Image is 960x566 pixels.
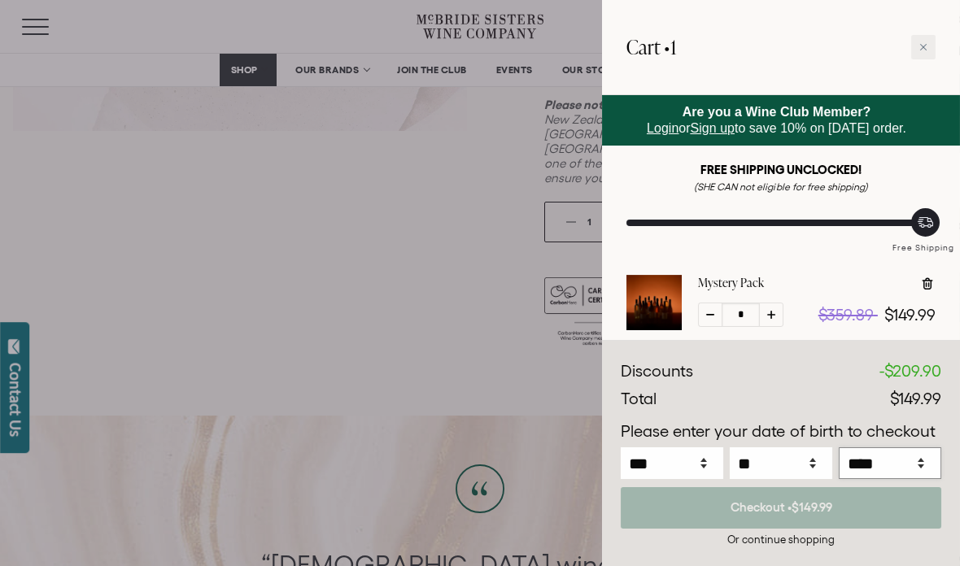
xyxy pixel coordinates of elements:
span: 1 [670,33,676,60]
a: Sign up [691,121,735,135]
span: $359.89 [818,306,874,324]
span: $209.90 [884,362,941,380]
div: Or continue shopping [621,532,941,547]
h2: Cart • [626,24,676,70]
strong: Are you a Wine Club Member? [683,105,871,119]
a: Login [647,121,679,135]
p: Please enter your date of birth to checkout [621,420,941,444]
span: $149.99 [890,390,941,407]
span: or to save 10% on [DATE] order. [647,105,906,135]
a: Mystery Pack [698,275,764,291]
a: Mystery Pack [626,316,682,333]
div: Free Shipping [887,226,960,255]
em: (SHE CAN not eligible for free shipping) [694,181,868,192]
strong: FREE SHIPPING UNCLOCKED! [700,163,862,176]
span: $149.99 [884,306,936,324]
div: Discounts [621,359,693,384]
div: - [879,359,941,384]
div: Total [621,387,657,411]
